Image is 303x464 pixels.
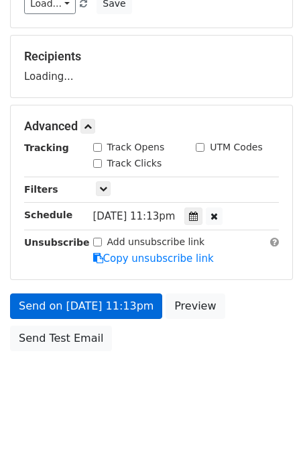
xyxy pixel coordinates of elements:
strong: Tracking [24,142,69,153]
label: Add unsubscribe link [107,235,205,249]
a: Send on [DATE] 11:13pm [10,293,162,319]
span: [DATE] 11:13pm [93,210,176,222]
strong: Filters [24,184,58,195]
h5: Advanced [24,119,279,134]
label: UTM Codes [210,140,262,154]
iframe: Chat Widget [236,400,303,464]
a: Copy unsubscribe link [93,252,214,265]
label: Track Clicks [107,156,162,171]
strong: Schedule [24,210,72,220]
label: Track Opens [107,140,165,154]
strong: Unsubscribe [24,237,90,248]
div: Loading... [24,49,279,84]
a: Send Test Email [10,326,112,351]
a: Preview [166,293,225,319]
h5: Recipients [24,49,279,64]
